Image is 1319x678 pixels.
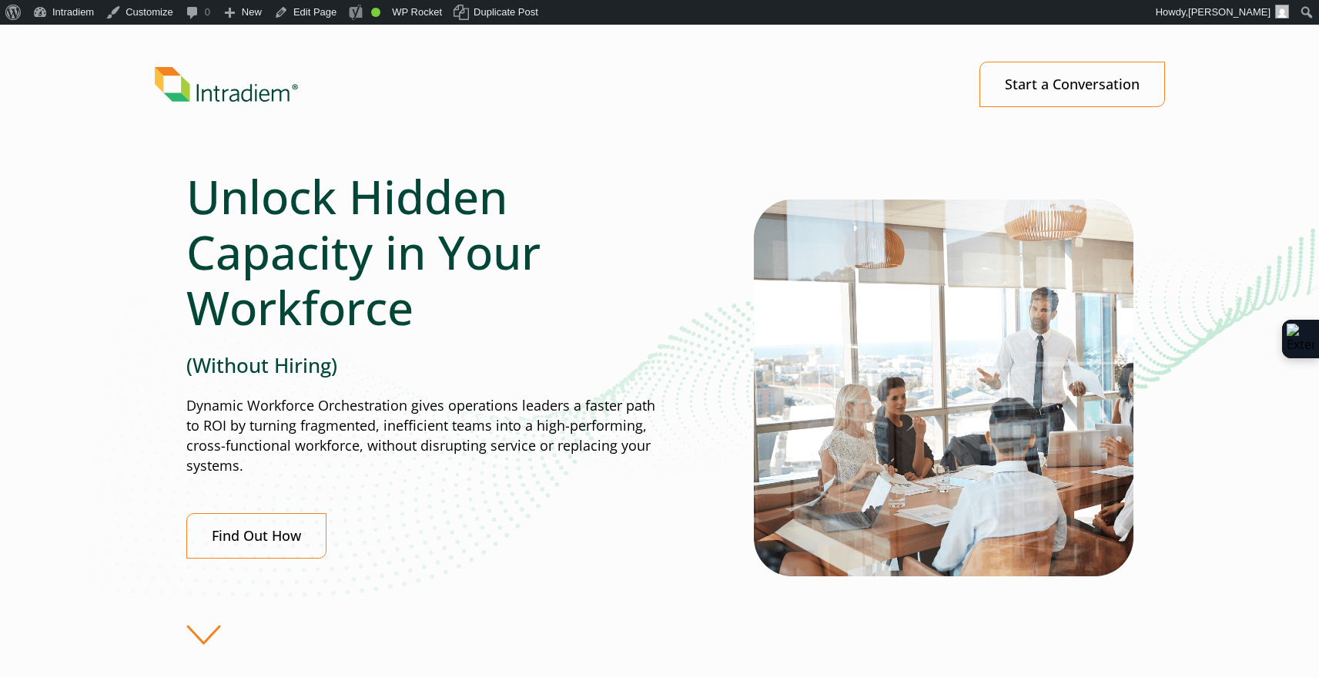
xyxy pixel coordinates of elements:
[155,67,942,102] a: Link to homepage of Intradiem
[1287,324,1314,354] img: Extension Icon
[186,396,659,476] p: Dynamic Workforce Orchestration gives operations leaders a faster path to ROI by turning fragment...
[155,67,298,102] img: Intradiem
[186,513,326,559] a: Find Out How
[1188,6,1270,18] span: [PERSON_NAME]
[186,169,659,335] h1: Unlock Hidden Capacity in Your Workforce
[186,354,659,378] h3: (Without Hiring)
[979,62,1165,107] a: Start a Conversation
[754,200,1133,576] img: Board Room
[371,8,380,17] div: Good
